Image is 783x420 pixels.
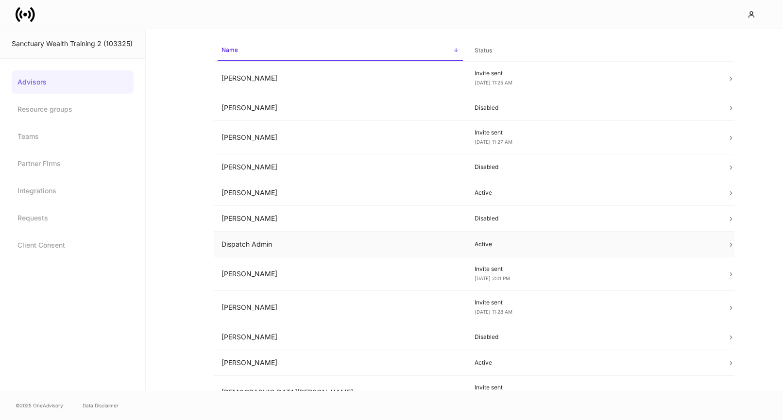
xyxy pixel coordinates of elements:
[12,206,134,230] a: Requests
[214,180,467,206] td: [PERSON_NAME]
[214,62,467,95] td: [PERSON_NAME]
[214,291,467,324] td: [PERSON_NAME]
[475,240,712,248] p: Active
[214,324,467,350] td: [PERSON_NAME]
[475,309,512,315] span: [DATE] 11:28 AM
[12,179,134,202] a: Integrations
[214,95,467,121] td: [PERSON_NAME]
[475,163,712,171] p: Disabled
[475,275,510,281] span: [DATE] 2:01 PM
[475,46,492,55] h6: Status
[12,39,134,49] div: Sanctuary Wealth Training 2 (103325)
[475,359,712,367] p: Active
[214,232,467,257] td: Dispatch Admin
[12,152,134,175] a: Partner Firms
[475,299,712,306] p: Invite sent
[475,129,712,136] p: Invite sent
[12,70,134,94] a: Advisors
[214,257,467,291] td: [PERSON_NAME]
[83,402,119,409] a: Data Disclaimer
[214,376,467,409] td: [DEMOGRAPHIC_DATA][PERSON_NAME]
[12,98,134,121] a: Resource groups
[475,80,512,85] span: [DATE] 11:25 AM
[475,215,712,222] p: Disabled
[214,206,467,232] td: [PERSON_NAME]
[218,40,463,61] span: Name
[475,333,712,341] p: Disabled
[12,125,134,148] a: Teams
[471,41,716,61] span: Status
[475,189,712,197] p: Active
[214,154,467,180] td: [PERSON_NAME]
[475,265,712,273] p: Invite sent
[16,402,63,409] span: © 2025 OneAdvisory
[12,234,134,257] a: Client Consent
[475,139,512,145] span: [DATE] 11:27 AM
[221,45,238,54] h6: Name
[475,104,712,112] p: Disabled
[475,384,712,391] p: Invite sent
[214,350,467,376] td: [PERSON_NAME]
[475,69,712,77] p: Invite sent
[214,121,467,154] td: [PERSON_NAME]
